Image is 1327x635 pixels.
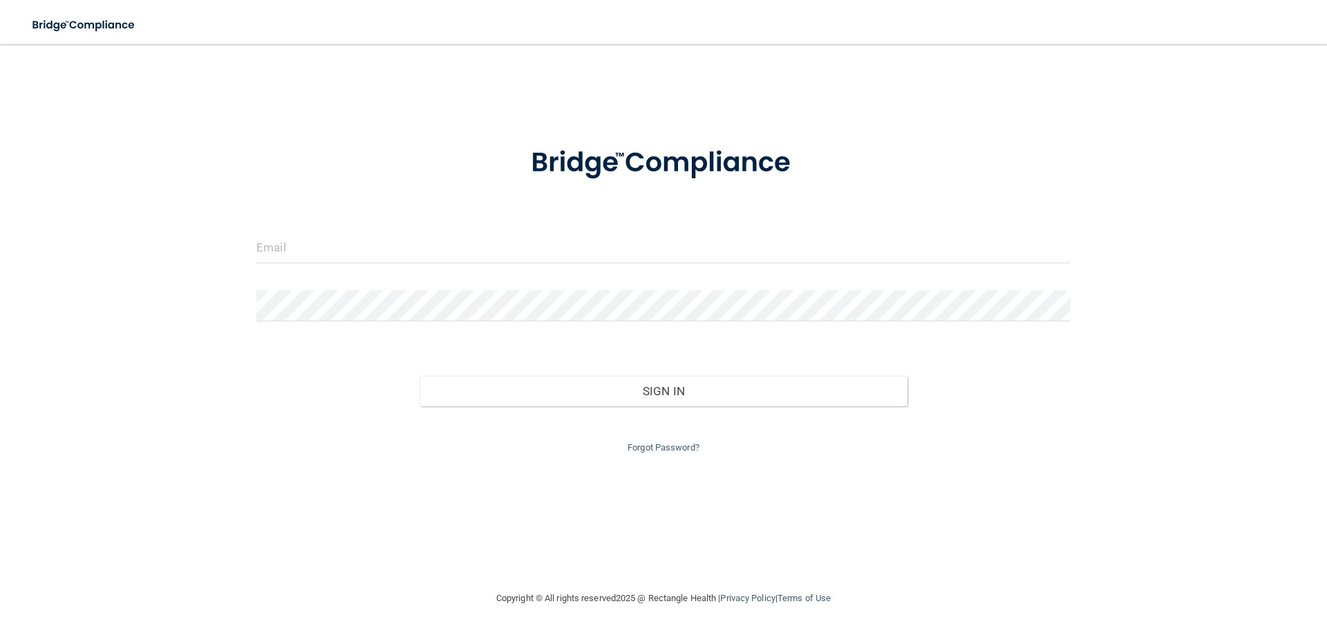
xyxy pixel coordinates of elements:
[21,11,148,39] img: bridge_compliance_login_screen.278c3ca4.svg
[720,593,775,603] a: Privacy Policy
[420,376,908,406] button: Sign In
[411,576,916,620] div: Copyright © All rights reserved 2025 @ Rectangle Health | |
[628,442,699,453] a: Forgot Password?
[778,593,831,603] a: Terms of Use
[256,232,1071,263] input: Email
[502,127,825,199] img: bridge_compliance_login_screen.278c3ca4.svg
